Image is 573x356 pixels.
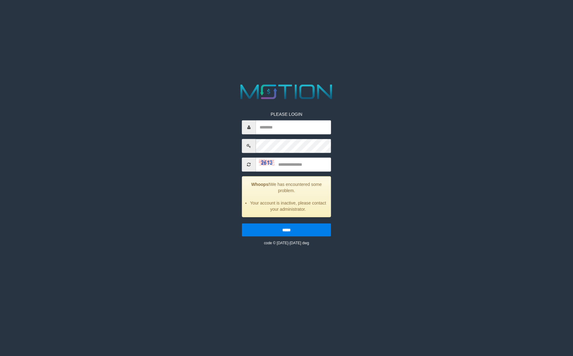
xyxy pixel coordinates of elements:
li: Your account is inactive, please contact your administrator. [250,200,326,212]
div: We has encountered some problem. [242,176,331,217]
img: captcha [259,160,275,166]
strong: Whoops! [251,182,270,187]
p: PLEASE LOGIN [242,111,331,117]
small: code © [DATE]-[DATE] dwg [264,241,309,245]
img: MOTION_logo.png [236,82,337,102]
